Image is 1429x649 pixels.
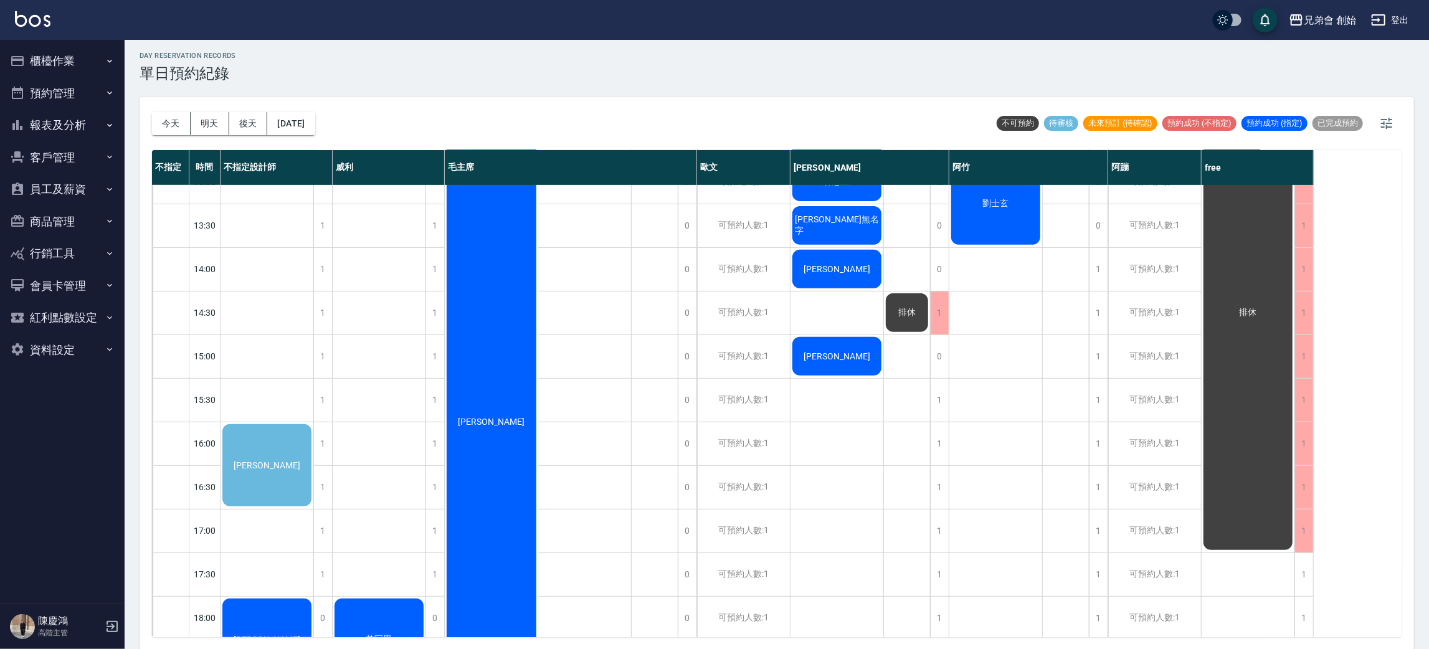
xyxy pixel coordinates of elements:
[1304,12,1356,28] div: 兄弟會 創始
[1237,307,1260,318] span: 排休
[313,553,332,596] div: 1
[189,596,221,640] div: 18:00
[5,206,120,238] button: 商品管理
[221,150,333,185] div: 不指定設計師
[949,150,1108,185] div: 阿竹
[697,291,790,334] div: 可預約人數:1
[1089,204,1108,247] div: 0
[313,379,332,422] div: 1
[930,466,949,509] div: 1
[140,52,236,60] h2: day Reservation records
[1089,597,1108,640] div: 1
[678,466,696,509] div: 0
[792,214,881,237] span: [PERSON_NAME]無名字
[697,204,790,247] div: 可預約人數:1
[1294,335,1313,378] div: 1
[1202,150,1314,185] div: free
[5,334,120,366] button: 資料設定
[5,141,120,174] button: 客戶管理
[5,173,120,206] button: 員工及薪資
[697,466,790,509] div: 可預約人數:1
[1294,291,1313,334] div: 1
[1089,291,1108,334] div: 1
[152,150,189,185] div: 不指定
[930,291,949,334] div: 1
[10,614,35,639] img: Person
[425,466,444,509] div: 1
[1294,204,1313,247] div: 1
[1108,597,1201,640] div: 可預約人數:1
[1108,204,1201,247] div: 可預約人數:1
[678,204,696,247] div: 0
[189,334,221,378] div: 15:00
[425,379,444,422] div: 1
[896,307,918,318] span: 排休
[1162,118,1237,129] span: 預約成功 (不指定)
[445,150,697,185] div: 毛主席
[189,378,221,422] div: 15:30
[189,422,221,465] div: 16:00
[1294,509,1313,552] div: 1
[930,248,949,291] div: 0
[1108,422,1201,465] div: 可預約人數:1
[152,112,191,135] button: 今天
[1108,509,1201,552] div: 可預約人數:1
[678,597,696,640] div: 0
[1089,553,1108,596] div: 1
[189,465,221,509] div: 16:30
[801,351,873,361] span: [PERSON_NAME]
[1108,291,1201,334] div: 可預約人數:1
[1294,597,1313,640] div: 1
[189,552,221,596] div: 17:30
[189,150,221,185] div: 時間
[425,422,444,465] div: 1
[189,509,221,552] div: 17:00
[5,237,120,270] button: 行銷工具
[313,204,332,247] div: 1
[1108,379,1201,422] div: 可預約人數:1
[1294,466,1313,509] div: 1
[189,291,221,334] div: 14:30
[697,248,790,291] div: 可預約人數:1
[678,291,696,334] div: 0
[1294,379,1313,422] div: 1
[313,335,332,378] div: 1
[1089,422,1108,465] div: 1
[697,379,790,422] div: 可預約人數:1
[425,553,444,596] div: 1
[801,264,873,274] span: [PERSON_NAME]
[678,379,696,422] div: 0
[930,335,949,378] div: 0
[1294,248,1313,291] div: 1
[1089,509,1108,552] div: 1
[1294,422,1313,465] div: 1
[5,270,120,302] button: 會員卡管理
[1108,466,1201,509] div: 可預約人數:1
[425,204,444,247] div: 1
[1089,379,1108,422] div: 1
[1044,118,1078,129] span: 待審核
[5,109,120,141] button: 報表及分析
[455,417,527,427] span: [PERSON_NAME]
[1294,553,1313,596] div: 1
[5,77,120,110] button: 預約管理
[697,553,790,596] div: 可預約人數:1
[790,150,949,185] div: [PERSON_NAME]
[313,248,332,291] div: 1
[425,335,444,378] div: 1
[997,118,1039,129] span: 不可預約
[1089,335,1108,378] div: 1
[930,509,949,552] div: 1
[1108,150,1202,185] div: 阿蹦
[313,597,332,640] div: 0
[313,291,332,334] div: 1
[697,509,790,552] div: 可預約人數:1
[697,335,790,378] div: 可預約人數:1
[1083,118,1157,129] span: 未來預訂 (待確認)
[1313,118,1363,129] span: 已完成預約
[1366,9,1414,32] button: 登出
[697,150,790,185] div: 歐文
[231,460,303,470] span: [PERSON_NAME]
[678,248,696,291] div: 0
[191,112,229,135] button: 明天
